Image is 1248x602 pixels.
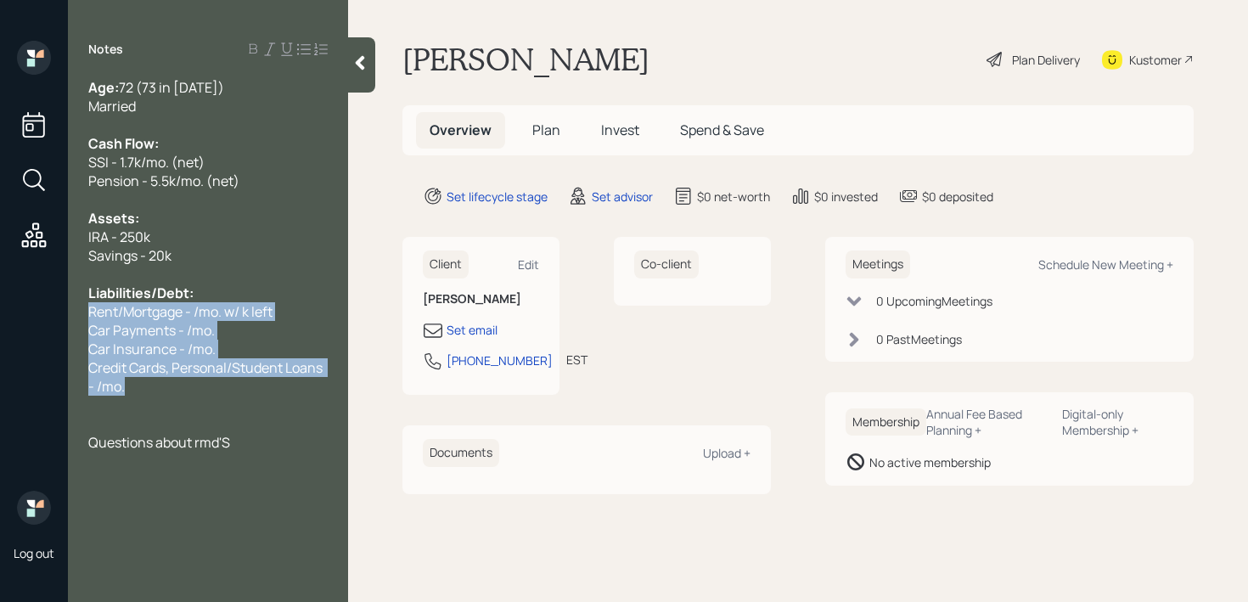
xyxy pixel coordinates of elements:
[88,246,171,265] span: Savings - 20k
[1038,256,1173,273] div: Schedule New Meeting +
[680,121,764,139] span: Spend & Save
[88,134,159,153] span: Cash Flow:
[1062,406,1173,438] div: Digital-only Membership +
[532,121,560,139] span: Plan
[697,188,770,205] div: $0 net-worth
[88,302,273,321] span: Rent/Mortgage - /mo. w/ k left
[402,41,649,78] h1: [PERSON_NAME]
[592,188,653,205] div: Set advisor
[88,321,215,340] span: Car Payments - /mo.
[423,292,539,307] h6: [PERSON_NAME]
[1129,51,1182,69] div: Kustomer
[88,284,194,302] span: Liabilities/Debt:
[518,256,539,273] div: Edit
[846,250,910,278] h6: Meetings
[922,188,993,205] div: $0 deposited
[876,330,962,348] div: 0 Past Meeting s
[14,545,54,561] div: Log out
[876,292,992,310] div: 0 Upcoming Meeting s
[926,406,1048,438] div: Annual Fee Based Planning +
[88,41,123,58] label: Notes
[88,78,119,97] span: Age:
[119,78,224,97] span: 72 (73 in [DATE])
[88,97,136,115] span: Married
[88,153,205,172] span: SSI - 1.7k/mo. (net)
[88,433,230,452] span: Questions about rmd'S
[566,351,587,369] div: EST
[703,445,750,461] div: Upload +
[1012,51,1080,69] div: Plan Delivery
[634,250,699,278] h6: Co-client
[88,172,239,190] span: Pension - 5.5k/mo. (net)
[447,321,498,339] div: Set email
[846,408,926,436] h6: Membership
[601,121,639,139] span: Invest
[814,188,878,205] div: $0 invested
[88,340,216,358] span: Car Insurance - /mo.
[88,358,325,396] span: Credit Cards, Personal/Student Loans - /mo.
[88,209,139,228] span: Assets:
[869,453,991,471] div: No active membership
[423,439,499,467] h6: Documents
[430,121,492,139] span: Overview
[447,188,548,205] div: Set lifecycle stage
[447,352,553,369] div: [PHONE_NUMBER]
[423,250,469,278] h6: Client
[88,228,150,246] span: IRA - 250k
[17,491,51,525] img: retirable_logo.png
